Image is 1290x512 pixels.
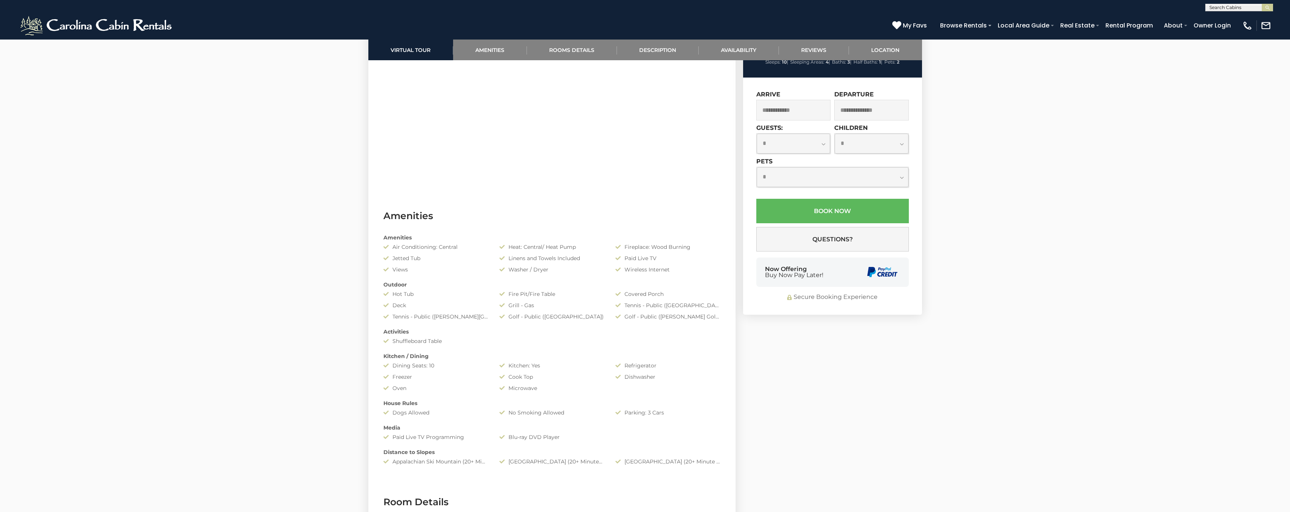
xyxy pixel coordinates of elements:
div: Kitchen / Dining [378,352,726,360]
a: Owner Login [1190,19,1235,32]
div: Jetted Tub [378,254,494,262]
div: Deck [378,302,494,309]
div: Amenities [378,234,726,241]
div: Appalachian Ski Mountain (20+ Minute Drive) [378,458,494,465]
div: House Rules [378,399,726,407]
div: Hot Tub [378,290,494,298]
div: Fireplace: Wood Burning [610,243,726,251]
div: Secure Booking Experience [756,293,909,302]
a: Rental Program [1102,19,1157,32]
div: Outdoor [378,281,726,288]
div: Oven [378,384,494,392]
div: [GEOGRAPHIC_DATA] (20+ Minutes Drive) [494,458,610,465]
img: White-1-2.png [19,14,175,37]
div: Heat: Central/ Heat Pump [494,243,610,251]
div: Shuffleboard Table [378,337,494,345]
span: Buy Now Pay Later! [765,272,823,278]
div: Fire Pit/Fire Table [494,290,610,298]
div: Media [378,424,726,431]
div: Activities [378,328,726,335]
div: Cook Top [494,373,610,381]
strong: 3 [847,59,850,65]
div: Covered Porch [610,290,726,298]
label: Arrive [756,91,780,98]
div: Washer / Dryer [494,266,610,273]
div: [GEOGRAPHIC_DATA] (20+ Minute Drive) [610,458,726,465]
button: Book Now [756,199,909,223]
a: Real Estate [1056,19,1098,32]
span: Half Baths: [853,59,878,65]
li: | [765,57,788,67]
a: My Favs [892,21,929,30]
li: | [853,57,882,67]
div: Paid Live TV Programming [378,433,494,441]
div: No Smoking Allowed [494,409,610,416]
span: Baths: [832,59,846,65]
label: Pets [756,158,772,165]
div: Freezer [378,373,494,381]
div: Wireless Internet [610,266,726,273]
div: Tennis - Public ([GEOGRAPHIC_DATA]) [610,302,726,309]
label: Guests: [756,124,783,131]
div: Golf - Public ([GEOGRAPHIC_DATA]) [494,313,610,320]
div: Blu-ray DVD Player [494,433,610,441]
button: Questions? [756,227,909,251]
div: Refrigerator [610,362,726,369]
span: Sleeps: [765,59,781,65]
a: Reviews [779,40,849,60]
div: Now Offering [765,266,823,278]
div: Linens and Towels Included [494,254,610,262]
a: Availability [699,40,779,60]
div: Paid Live TV [610,254,726,262]
a: Description [617,40,699,60]
div: Dishwasher [610,373,726,381]
a: Amenities [453,40,527,60]
div: Dining Seats: 10 [378,362,494,369]
label: Departure [834,91,874,98]
img: phone-regular-white.png [1242,20,1253,31]
div: Dogs Allowed [378,409,494,416]
img: mail-regular-white.png [1261,20,1271,31]
div: Microwave [494,384,610,392]
div: Golf - Public ([PERSON_NAME] Golf Club) [610,313,726,320]
div: Tennis - Public ([PERSON_NAME][GEOGRAPHIC_DATA]) [378,313,494,320]
a: Rooms Details [527,40,617,60]
a: About [1160,19,1186,32]
a: Local Area Guide [994,19,1053,32]
div: Air Conditioning: Central [378,243,494,251]
div: Views [378,266,494,273]
strong: 4 [826,59,829,65]
a: Browse Rentals [936,19,991,32]
span: Sleeping Areas: [790,59,824,65]
label: Children [834,124,868,131]
h3: Room Details [383,495,721,509]
li: | [790,57,830,67]
div: Parking: 3 Cars [610,409,726,416]
a: Location [849,40,922,60]
h3: Amenities [383,209,721,222]
strong: 1 [879,59,881,65]
span: My Favs [903,21,927,30]
div: Kitchen: Yes [494,362,610,369]
div: Distance to Slopes [378,448,726,456]
li: | [832,57,852,67]
div: Grill - Gas [494,302,610,309]
strong: 2 [897,59,899,65]
strong: 10 [782,59,787,65]
span: Pets: [884,59,896,65]
a: Virtual Tour [368,40,453,60]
